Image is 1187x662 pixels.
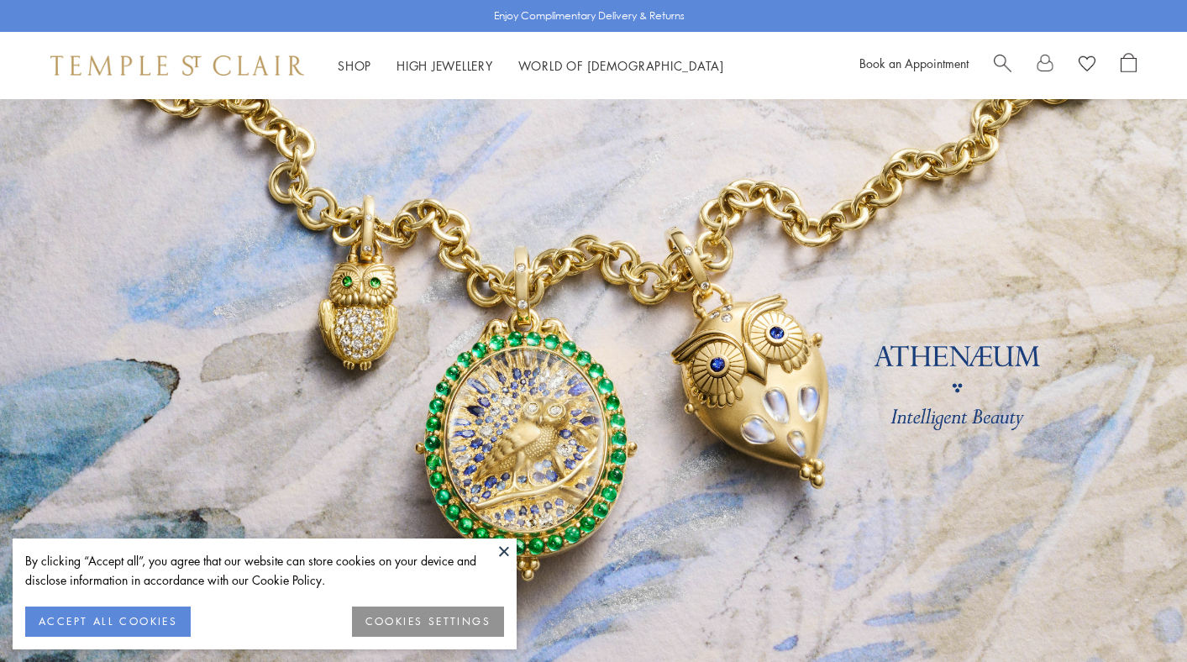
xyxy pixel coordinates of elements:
[352,607,504,637] button: COOKIES SETTINGS
[50,55,304,76] img: Temple St. Clair
[338,55,724,76] nav: Main navigation
[994,53,1011,78] a: Search
[25,551,504,590] div: By clicking “Accept all”, you agree that our website can store cookies on your device and disclos...
[494,8,685,24] p: Enjoy Complimentary Delivery & Returns
[338,57,371,74] a: ShopShop
[859,55,969,71] a: Book an Appointment
[25,607,191,637] button: ACCEPT ALL COOKIES
[1079,53,1095,78] a: View Wishlist
[1121,53,1137,78] a: Open Shopping Bag
[518,57,724,74] a: World of [DEMOGRAPHIC_DATA]World of [DEMOGRAPHIC_DATA]
[1103,583,1170,645] iframe: Gorgias live chat messenger
[397,57,493,74] a: High JewelleryHigh Jewellery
